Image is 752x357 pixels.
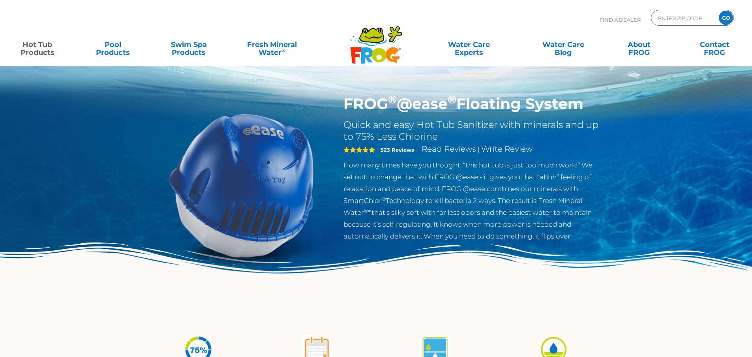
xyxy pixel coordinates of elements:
a: PoolProducts [84,37,143,53]
sup: ® [382,196,386,202]
a: Hot TubProducts [8,37,67,53]
h1: FROG @ease Floating System [343,95,601,113]
a: Water CareExperts [421,37,517,53]
span: | [478,146,480,153]
a: Write Review [481,144,533,154]
a: AboutFROG [609,37,668,53]
a: Read Reviews [422,144,476,154]
sup: ®∞ [364,208,371,214]
img: Frog Products Logo [346,16,407,64]
a: Water CareBlog [534,37,593,53]
img: hot-tub-product-atease-system.png [151,95,332,276]
a: Swim SpaProducts [159,37,218,53]
sup: ® [388,92,397,106]
p: Find A Dealer [600,10,641,30]
a: Fresh MineralWater∞ [235,37,309,53]
sup: ® [448,92,456,106]
strong: 523 Reviews [381,147,414,153]
h2: Quick and easy Hot Tub Sanitizer with minerals and up to 75% Less Chlorine [343,119,601,143]
a: ContactFROG [685,37,744,53]
input: GO [719,11,733,25]
sup: ∞ [281,47,285,53]
p: How many times have you thought, “this hot tub is just too much work!” We set out to change that ... [343,159,601,242]
span: 5 [343,147,375,153]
